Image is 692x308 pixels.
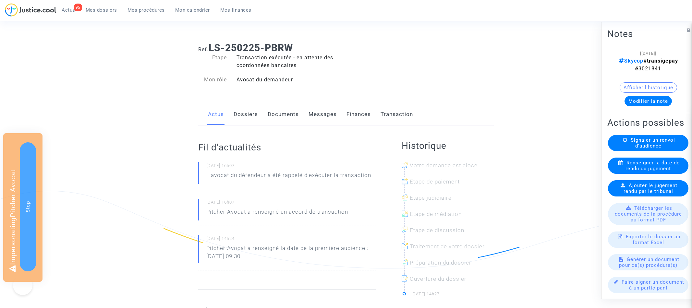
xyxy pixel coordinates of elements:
a: Mes dossiers [80,5,122,15]
h2: Fil d’actualités [198,142,376,153]
a: Mes finances [215,5,257,15]
span: Mes dossiers [86,7,117,13]
div: 95 [74,4,82,11]
a: Finances [346,104,371,125]
span: Signaler un renvoi d'audience [631,137,675,149]
span: Mes finances [220,7,251,13]
a: Actus [208,104,224,125]
span: 3021841 [619,58,678,72]
span: [[DATE]] [640,51,656,56]
button: Modifier la note [625,96,672,106]
span: Actus [62,7,75,13]
a: Documents [268,104,299,125]
a: Mon calendrier [170,5,215,15]
span: Ref. [198,46,209,53]
a: Dossiers [234,104,258,125]
img: jc-logo.svg [5,3,56,17]
strong: transigépayé [635,58,678,72]
span: # [619,58,647,64]
a: Mes procédures [122,5,170,15]
a: 95Actus [56,5,80,15]
small: [DATE] 16h07 [206,199,376,208]
span: Skycop [619,58,643,64]
small: [DATE] 14h24 [206,236,376,244]
p: Pitcher Avocat a renseigné la date de la première audience : [DATE] 09:30 [206,244,376,264]
span: Faire signer un document à un participant [622,279,684,291]
span: Mes procédures [127,7,165,13]
a: Transaction [381,104,413,125]
span: Mon calendrier [175,7,210,13]
div: Impersonating [3,133,42,282]
a: Messages [309,104,337,125]
span: Générer un document pour ce(s) procédure(s) [619,256,679,268]
iframe: Help Scout Beacon - Open [13,276,32,295]
span: Ajouter le jugement rendu par le tribunal [624,183,678,194]
span: Renseigner la date de rendu du jugement [625,160,680,172]
button: Stop [20,142,36,271]
span: Votre demande est close [410,162,478,169]
div: Avocat du demandeur [232,76,346,84]
div: Transaction exécutée - en attente des coordonnées bancaires [232,54,346,69]
div: Mon rôle [193,76,232,84]
span: Stop [25,201,31,212]
h2: Notes [607,28,689,40]
p: L'avocat du défendeur a été rappelé d'exécuter la transaction [206,171,371,183]
b: LS-250225-PBRW [209,42,293,53]
p: Pitcher Avocat a renseigné un accord de transaction [206,208,348,219]
div: Etape [193,54,232,69]
span: Télécharger les documents de la procédure au format PDF [615,205,682,223]
span: Exporter le dossier au format Excel [626,234,680,245]
button: Afficher l'historique [620,82,677,93]
h2: Actions possibles [607,117,689,128]
h2: Historique [402,140,494,151]
small: [DATE] 16h07 [206,163,376,171]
